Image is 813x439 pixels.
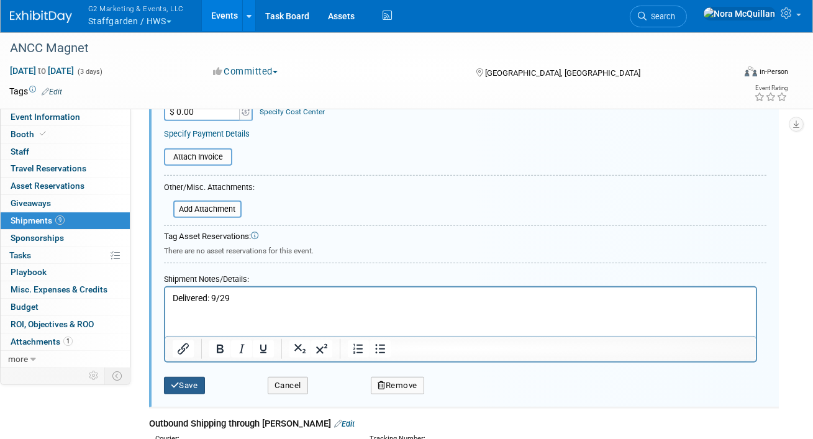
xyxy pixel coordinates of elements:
[63,337,73,346] span: 1
[8,354,28,364] span: more
[11,319,94,329] span: ROI, Objectives & ROO
[209,340,230,358] button: Bold
[164,268,757,286] div: Shipment Notes/Details:
[149,417,779,430] div: Outbound Shipping through [PERSON_NAME]
[164,231,766,243] div: Tag Asset Reservations:
[9,65,75,76] span: [DATE] [DATE]
[1,143,130,160] a: Staff
[11,215,65,225] span: Shipments
[311,340,332,358] button: Superscript
[164,243,766,256] div: There are no asset reservations for this event.
[83,368,105,384] td: Personalize Event Tab Strip
[1,160,130,177] a: Travel Reservations
[268,377,308,394] button: Cancel
[231,340,252,358] button: Italic
[40,130,46,137] i: Booth reservation complete
[1,126,130,143] a: Booth
[88,2,184,15] span: G2 Marketing & Events, LLC
[485,68,640,78] span: [GEOGRAPHIC_DATA], [GEOGRAPHIC_DATA]
[76,68,102,76] span: (3 days)
[11,198,51,208] span: Giveaways
[164,377,205,394] button: Save
[759,67,788,76] div: In-Person
[11,129,48,139] span: Booth
[11,337,73,346] span: Attachments
[1,299,130,315] a: Budget
[745,66,757,76] img: Format-Inperson.png
[253,340,274,358] button: Underline
[209,65,283,78] button: Committed
[42,88,62,96] a: Edit
[1,264,130,281] a: Playbook
[1,109,130,125] a: Event Information
[334,419,355,428] a: Edit
[1,247,130,264] a: Tasks
[703,7,776,20] img: Nora McQuillan
[754,85,788,91] div: Event Rating
[9,250,31,260] span: Tasks
[1,230,130,247] a: Sponsorships
[371,377,424,394] button: Remove
[173,340,194,358] button: Insert/edit link
[674,65,788,83] div: Event Format
[105,368,130,384] td: Toggle Event Tabs
[9,85,62,97] td: Tags
[11,233,64,243] span: Sponsorships
[1,316,130,333] a: ROI, Objectives & ROO
[1,281,130,298] a: Misc. Expenses & Credits
[36,66,48,76] span: to
[11,112,80,122] span: Event Information
[11,267,47,277] span: Playbook
[11,163,86,173] span: Travel Reservations
[1,195,130,212] a: Giveaways
[11,284,107,294] span: Misc. Expenses & Credits
[260,107,325,116] a: Specify Cost Center
[164,129,250,138] a: Specify Payment Details
[1,212,130,229] a: Shipments9
[11,181,84,191] span: Asset Reservations
[647,12,675,21] span: Search
[165,287,756,336] iframe: Rich Text Area
[11,302,39,312] span: Budget
[630,6,687,27] a: Search
[10,11,72,23] img: ExhibitDay
[1,351,130,368] a: more
[370,340,391,358] button: Bullet list
[289,340,311,358] button: Subscript
[55,215,65,225] span: 9
[11,147,29,156] span: Staff
[6,37,722,60] div: ANCC Magnet
[1,333,130,350] a: Attachments1
[1,178,130,194] a: Asset Reservations
[348,340,369,358] button: Numbered list
[164,182,255,196] div: Other/Misc. Attachments:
